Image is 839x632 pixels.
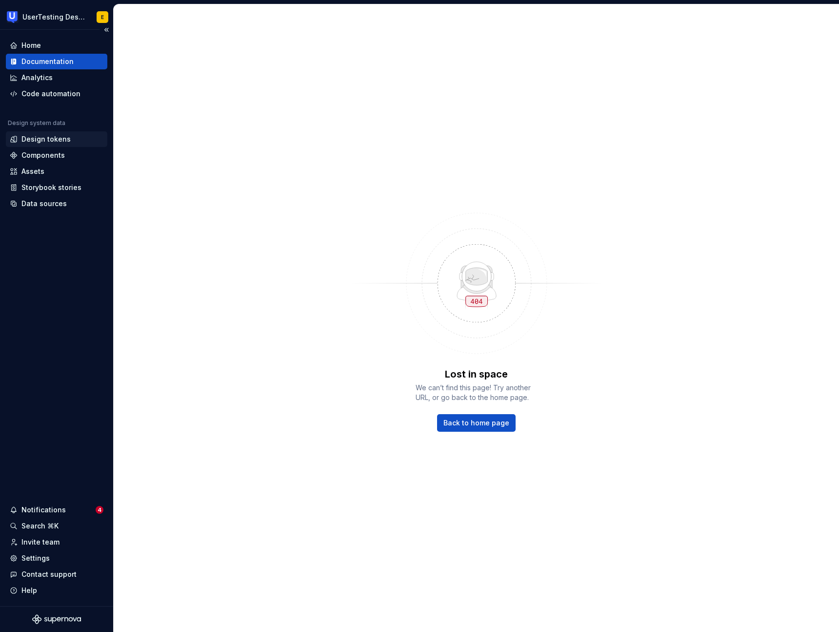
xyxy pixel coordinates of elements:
[21,73,53,83] div: Analytics
[101,13,104,21] div: E
[21,183,81,192] div: Storybook stories
[6,583,107,598] button: Help
[21,134,71,144] div: Design tokens
[21,586,37,595] div: Help
[22,12,85,22] div: UserTesting Design System
[6,86,107,102] a: Code automation
[6,196,107,211] a: Data sources
[443,418,509,428] span: Back to home page
[21,521,59,531] div: Search ⌘K
[32,614,81,624] svg: Supernova Logo
[6,147,107,163] a: Components
[2,6,111,27] button: UserTesting Design SystemE
[416,383,538,402] span: We can’t find this page! Try another URL, or go back to the home page.
[445,367,508,381] p: Lost in space
[21,569,77,579] div: Contact support
[6,567,107,582] button: Contact support
[6,54,107,69] a: Documentation
[6,534,107,550] a: Invite team
[6,164,107,179] a: Assets
[7,11,19,23] img: 41adf70f-fc1c-4662-8e2d-d2ab9c673b1b.png
[6,180,107,195] a: Storybook stories
[21,41,41,50] div: Home
[6,70,107,85] a: Analytics
[6,131,107,147] a: Design tokens
[6,550,107,566] a: Settings
[6,38,107,53] a: Home
[21,537,60,547] div: Invite team
[21,505,66,515] div: Notifications
[21,553,50,563] div: Settings
[21,89,80,99] div: Code automation
[96,506,103,514] span: 4
[6,518,107,534] button: Search ⌘K
[437,414,516,432] a: Back to home page
[6,502,107,518] button: Notifications4
[21,167,44,176] div: Assets
[8,119,65,127] div: Design system data
[100,23,113,37] button: Collapse sidebar
[21,199,67,209] div: Data sources
[21,150,65,160] div: Components
[21,57,74,66] div: Documentation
